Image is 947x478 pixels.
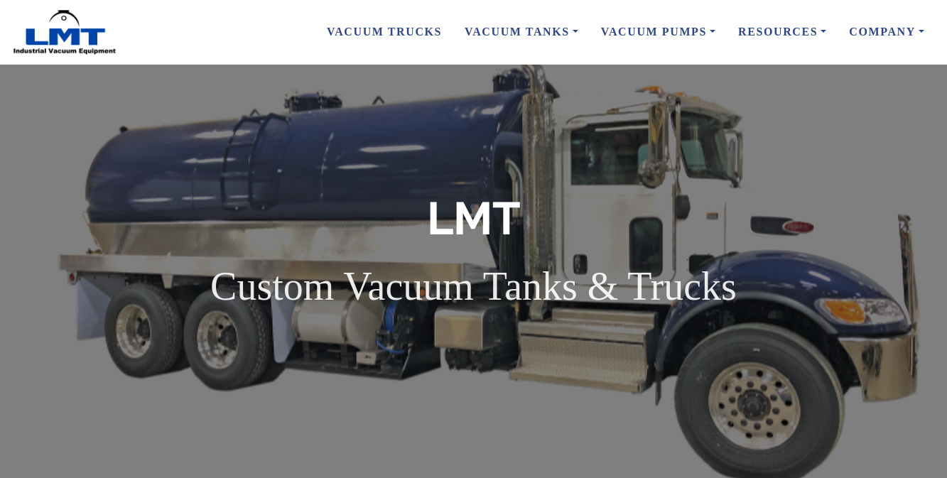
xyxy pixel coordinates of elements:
[590,17,727,47] a: Vacuum Pumps
[315,17,453,47] a: Vacuum Trucks
[838,17,936,47] a: Company
[11,9,118,55] img: LMT
[210,259,737,314] p: Custom Vacuum Tanks & Trucks
[210,187,737,251] h1: LMT
[453,17,590,47] a: Vacuum Tanks
[727,17,838,47] a: Resources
